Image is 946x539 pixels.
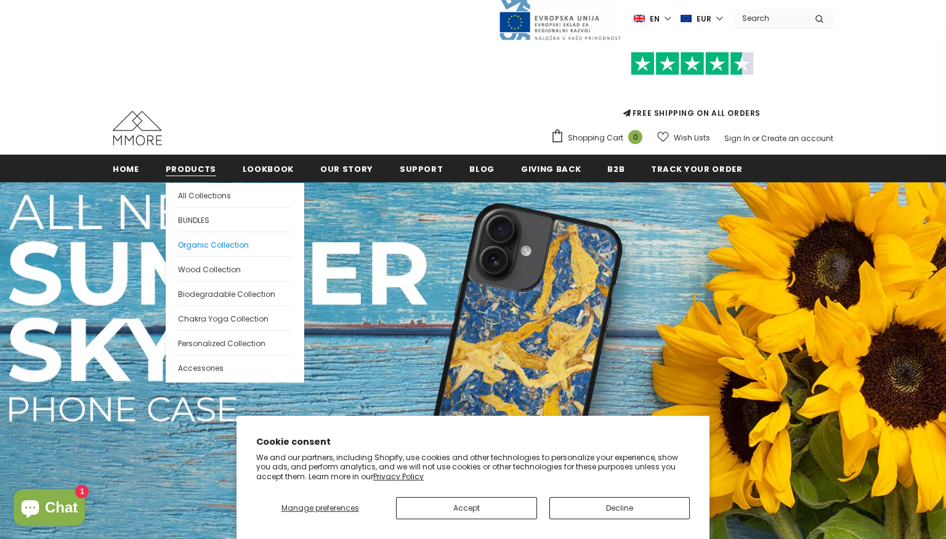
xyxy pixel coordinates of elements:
a: Giving back [521,155,581,182]
button: Manage preferences [256,497,384,519]
a: Home [113,155,139,182]
a: Wood Collection [178,256,292,281]
span: Lookbook [243,163,294,175]
a: Sign In [724,133,750,144]
a: Javni Razpis [498,13,621,23]
span: All Collections [178,190,231,201]
span: or [752,133,759,144]
a: Blog [469,155,495,182]
a: Create an account [761,133,833,144]
a: B2B [607,155,625,182]
a: Chakra Yoga Collection [178,306,292,330]
iframe: Customer reviews powered by Trustpilot [551,75,833,107]
img: Trust Pilot Stars [631,52,754,76]
span: en [650,13,660,25]
span: EUR [697,13,711,25]
inbox-online-store-chat: Shopify online store chat [10,489,89,529]
span: B2B [607,163,625,175]
span: FREE SHIPPING ON ALL ORDERS [551,57,833,118]
a: Products [166,155,216,182]
a: Wish Lists [657,127,710,148]
a: Accessories [178,355,292,379]
p: We and our partners, including Shopify, use cookies and other technologies to personalize your ex... [256,453,690,482]
span: Giving back [521,163,581,175]
span: Blog [469,163,495,175]
span: BUNDLES [178,215,209,225]
a: Our Story [320,155,373,182]
span: Products [166,163,216,175]
a: Biodegradable Collection [178,281,292,306]
img: i-lang-1.png [634,14,645,24]
span: Biodegradable Collection [178,289,275,299]
span: Wish Lists [674,132,710,144]
a: Privacy Policy [373,471,424,482]
span: support [400,163,443,175]
span: Wood Collection [178,264,241,275]
span: Shopping Cart [568,132,623,144]
a: BUNDLES [178,207,292,232]
span: Track your order [651,163,742,175]
input: Search Site [735,9,806,27]
a: Lookbook [243,155,294,182]
span: Accessories [178,363,224,373]
button: Decline [549,497,690,519]
a: support [400,155,443,182]
h2: Cookie consent [256,436,690,448]
a: Organic Collection [178,232,292,256]
span: 0 [628,130,642,144]
span: Manage preferences [281,503,359,513]
span: Our Story [320,163,373,175]
span: Home [113,163,139,175]
img: MMORE Cases [113,111,162,145]
span: Organic Collection [178,240,249,250]
a: Track your order [651,155,742,182]
button: Accept [396,497,536,519]
span: Personalized Collection [178,338,265,349]
a: Personalized Collection [178,330,292,355]
span: Chakra Yoga Collection [178,314,269,324]
a: All Collections [178,183,292,207]
a: Shopping Cart 0 [551,129,649,147]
